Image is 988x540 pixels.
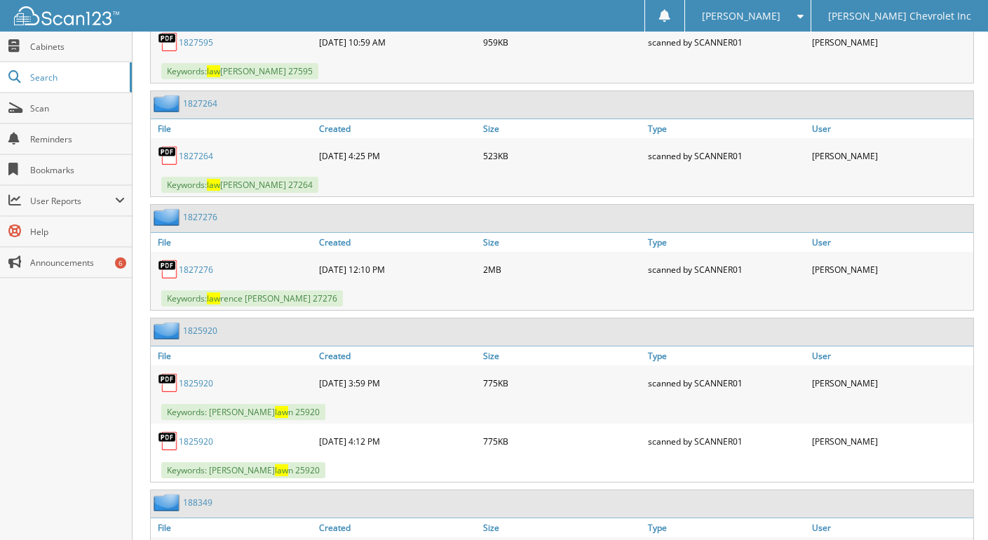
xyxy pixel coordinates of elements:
span: [PERSON_NAME] Chevrolet Inc [828,12,971,20]
a: 188349 [183,497,212,508]
span: Scan [30,102,125,114]
span: Cabinets [30,41,125,53]
img: folder2.png [154,494,183,511]
img: folder2.png [154,208,183,226]
span: [PERSON_NAME] [702,12,780,20]
span: Bookmarks [30,164,125,176]
a: Type [644,346,809,365]
a: Created [316,119,480,138]
a: Size [480,119,644,138]
img: PDF.png [158,145,179,166]
span: Keywords: [PERSON_NAME] n 25920 [161,462,325,478]
div: [PERSON_NAME] [808,427,973,455]
span: Keywords: [PERSON_NAME] 27595 [161,63,318,79]
span: Announcements [30,257,125,269]
img: PDF.png [158,372,179,393]
a: Created [316,518,480,537]
iframe: Chat Widget [918,473,988,540]
a: 1827276 [183,211,217,223]
span: Reminders [30,133,125,145]
img: folder2.png [154,95,183,112]
a: File [151,346,316,365]
div: scanned by SCANNER01 [644,28,809,56]
a: Created [316,233,480,252]
div: 2MB [480,255,644,283]
div: 523KB [480,142,644,170]
span: Keywords: [PERSON_NAME] n 25920 [161,404,325,420]
div: scanned by SCANNER01 [644,369,809,397]
a: Type [644,233,809,252]
a: Type [644,518,809,537]
div: scanned by SCANNER01 [644,255,809,283]
span: Search [30,72,123,83]
div: [DATE] 12:10 PM [316,255,480,283]
a: 1827276 [179,264,213,276]
a: File [151,119,316,138]
div: [PERSON_NAME] [808,28,973,56]
a: User [808,119,973,138]
div: scanned by SCANNER01 [644,427,809,455]
img: folder2.png [154,322,183,339]
div: 6 [115,257,126,269]
span: Keywords: rence [PERSON_NAME] 27276 [161,290,343,306]
span: law [275,464,288,476]
span: Help [30,226,125,238]
div: [DATE] 10:59 AM [316,28,480,56]
a: 1825920 [179,377,213,389]
div: [PERSON_NAME] [808,255,973,283]
a: Type [644,119,809,138]
a: Size [480,346,644,365]
div: 775KB [480,369,644,397]
span: User Reports [30,195,115,207]
a: 1827264 [179,150,213,162]
img: scan123-logo-white.svg [14,6,119,25]
a: File [151,233,316,252]
span: law [207,292,220,304]
a: 1825920 [179,436,213,447]
a: 1825920 [183,325,217,337]
span: Keywords: [PERSON_NAME] 27264 [161,177,318,193]
a: Size [480,518,644,537]
a: Size [480,233,644,252]
div: [PERSON_NAME] [808,142,973,170]
div: scanned by SCANNER01 [644,142,809,170]
a: User [808,518,973,537]
div: 959KB [480,28,644,56]
div: [DATE] 4:12 PM [316,427,480,455]
a: File [151,518,316,537]
img: PDF.png [158,259,179,280]
img: PDF.png [158,32,179,53]
a: 1827264 [183,97,217,109]
div: 775KB [480,427,644,455]
a: Created [316,346,480,365]
span: law [275,406,288,418]
div: [DATE] 3:59 PM [316,369,480,397]
div: [DATE] 4:25 PM [316,142,480,170]
img: PDF.png [158,431,179,452]
a: User [808,346,973,365]
span: law [207,65,220,77]
a: User [808,233,973,252]
span: law [207,179,220,191]
a: 1827595 [179,36,213,48]
div: [PERSON_NAME] [808,369,973,397]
